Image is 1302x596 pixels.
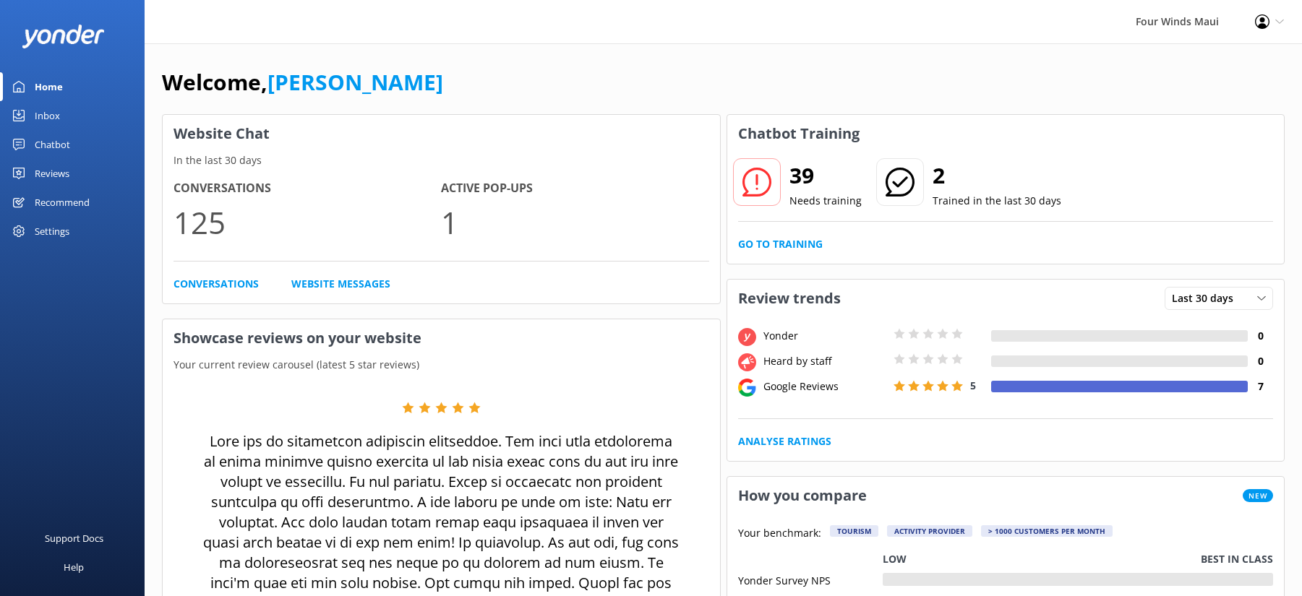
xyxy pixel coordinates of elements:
[35,159,69,188] div: Reviews
[291,276,390,292] a: Website Messages
[163,357,720,373] p: Your current review carousel (latest 5 star reviews)
[163,152,720,168] p: In the last 30 days
[727,280,852,317] h3: Review trends
[1172,290,1242,306] span: Last 30 days
[981,525,1113,537] div: > 1000 customers per month
[727,477,878,514] h3: How you compare
[830,525,878,537] div: Tourism
[1248,328,1273,344] h4: 0
[35,101,60,130] div: Inbox
[441,179,708,198] h4: Active Pop-ups
[1248,379,1273,394] h4: 7
[64,553,84,582] div: Help
[1243,489,1273,502] span: New
[35,188,90,217] div: Recommend
[163,115,720,152] h3: Website Chat
[738,525,821,543] p: Your benchmark:
[1248,353,1273,369] h4: 0
[35,130,70,159] div: Chatbot
[738,236,823,252] a: Go to Training
[760,353,890,369] div: Heard by staff
[738,573,883,586] div: Yonder Survey NPS
[162,65,443,100] h1: Welcome,
[727,115,870,152] h3: Chatbot Training
[970,379,976,392] span: 5
[174,179,441,198] h4: Conversations
[738,433,831,449] a: Analyse Ratings
[1201,551,1273,567] p: Best in class
[174,198,441,246] p: 125
[883,551,907,567] p: Low
[35,72,63,101] div: Home
[760,328,890,344] div: Yonder
[174,276,259,292] a: Conversations
[441,198,708,246] p: 1
[789,158,862,193] h2: 39
[163,319,720,357] h3: Showcase reviews on your website
[789,193,862,209] p: Needs training
[267,67,443,97] a: [PERSON_NAME]
[22,25,105,48] img: yonder-white-logo.png
[760,379,890,394] div: Google Reviews
[45,524,103,553] div: Support Docs
[933,193,1061,209] p: Trained in the last 30 days
[35,217,69,246] div: Settings
[887,525,972,537] div: Activity Provider
[933,158,1061,193] h2: 2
